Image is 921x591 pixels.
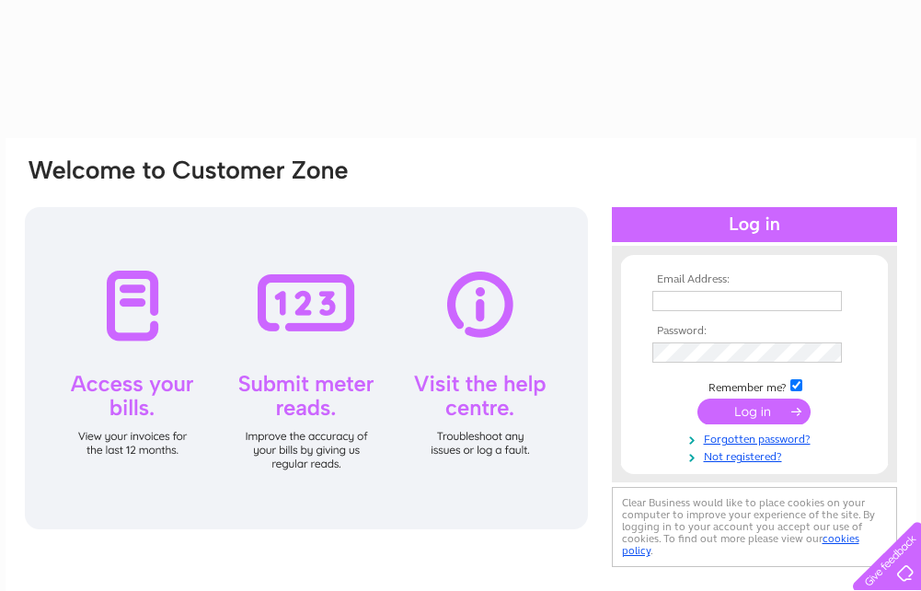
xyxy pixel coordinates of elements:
[622,532,859,557] a: cookies policy
[697,399,811,424] input: Submit
[652,446,861,464] a: Not registered?
[612,487,897,567] div: Clear Business would like to place cookies on your computer to improve your experience of the sit...
[648,377,861,395] td: Remember me?
[648,325,861,338] th: Password:
[648,273,861,286] th: Email Address:
[652,429,861,446] a: Forgotten password?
